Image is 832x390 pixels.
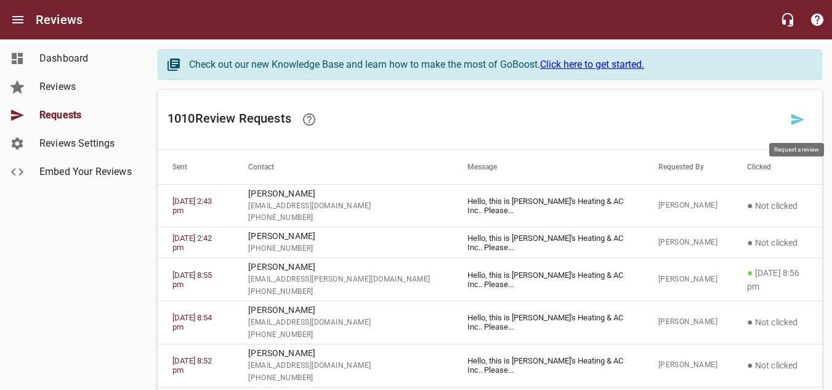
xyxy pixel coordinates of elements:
span: [EMAIL_ADDRESS][DOMAIN_NAME] [248,360,438,372]
a: [DATE] 8:52 pm [172,356,212,375]
span: Reviews Settings [39,136,133,151]
p: [DATE] 8:56 pm [747,266,807,293]
a: Learn how requesting reviews can improve your online presence [294,105,324,134]
a: [DATE] 8:55 pm [172,270,212,289]
p: Not clicked [747,315,807,330]
span: Dashboard [39,51,133,66]
button: Open drawer [3,5,33,35]
th: Requested By [644,150,732,184]
span: [PERSON_NAME] [658,274,717,286]
p: [PERSON_NAME] [248,187,438,200]
h6: Reviews [36,10,83,30]
a: Click here to get started. [540,59,644,70]
span: [PERSON_NAME] [658,237,717,249]
span: [PHONE_NUMBER] [248,243,438,255]
span: ● [747,267,753,278]
a: [DATE] 2:42 pm [172,234,212,252]
td: Hello, this is [PERSON_NAME]'s Heating & AC Inc.. Please ... [453,344,644,387]
div: Check out our new Knowledge Base and learn how to make the most of GoBoost. [189,57,809,72]
td: Hello, this is [PERSON_NAME]'s Heating & AC Inc.. Please ... [453,301,644,344]
th: Clicked [732,150,822,184]
span: [PHONE_NUMBER] [248,286,438,298]
span: [PERSON_NAME] [658,200,717,212]
a: [DATE] 2:43 pm [172,197,212,215]
p: Not clicked [747,198,807,213]
span: Embed Your Reviews [39,165,133,179]
th: Contact [233,150,453,184]
p: Not clicked [747,358,807,373]
span: ● [747,237,753,248]
td: Hello, this is [PERSON_NAME]'s Heating & AC Inc.. Please ... [453,184,644,227]
span: [PHONE_NUMBER] [248,329,438,341]
p: [PERSON_NAME] [248,230,438,243]
th: Sent [158,150,233,184]
span: ● [747,200,753,211]
button: Live Chat [773,5,802,35]
a: [DATE] 8:54 pm [172,313,212,331]
span: [EMAIL_ADDRESS][DOMAIN_NAME] [248,317,438,329]
th: Message [453,150,644,184]
p: [PERSON_NAME] [248,347,438,360]
p: [PERSON_NAME] [248,304,438,317]
span: [PHONE_NUMBER] [248,372,438,384]
span: [PERSON_NAME] [658,359,717,372]
span: [EMAIL_ADDRESS][PERSON_NAME][DOMAIN_NAME] [248,274,438,286]
span: [EMAIL_ADDRESS][DOMAIN_NAME] [248,200,438,213]
p: [PERSON_NAME] [248,261,438,274]
p: Not clicked [747,235,807,250]
span: [PERSON_NAME] [658,316,717,328]
span: Requests [39,108,133,123]
span: [PHONE_NUMBER] [248,212,438,224]
button: Support Portal [802,5,832,35]
span: ● [747,316,753,328]
h6: 1010 Review Request s [168,105,783,134]
span: ● [747,359,753,371]
td: Hello, this is [PERSON_NAME]'s Heating & AC Inc.. Please ... [453,227,644,258]
td: Hello, this is [PERSON_NAME]'s Heating & AC Inc.. Please ... [453,258,644,301]
span: Reviews [39,79,133,94]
